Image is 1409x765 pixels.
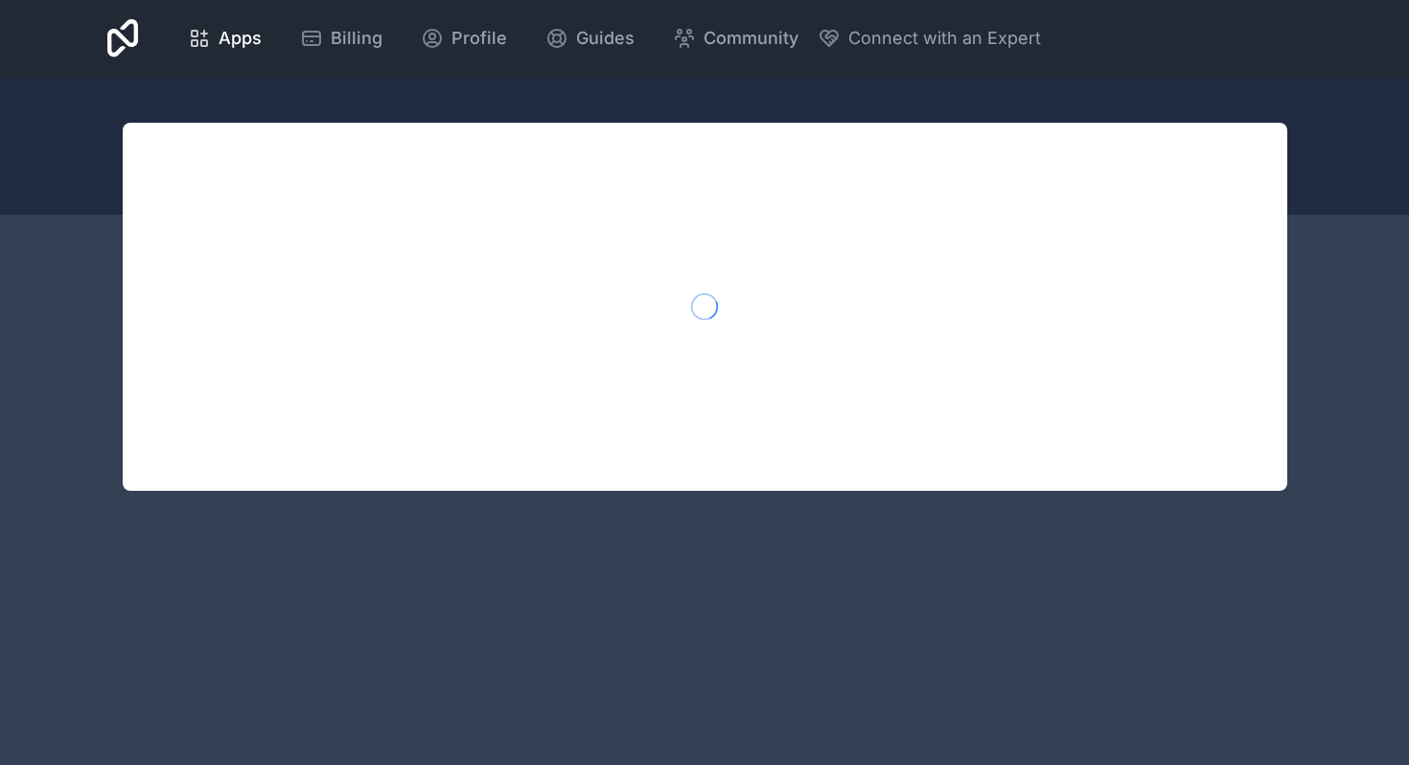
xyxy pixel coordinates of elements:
span: Community [704,25,798,52]
span: Billing [331,25,382,52]
a: Guides [530,17,650,59]
span: Apps [219,25,262,52]
span: Guides [576,25,635,52]
span: Connect with an Expert [848,25,1041,52]
button: Connect with an Expert [818,25,1041,52]
a: Community [658,17,814,59]
span: Profile [451,25,507,52]
a: Profile [405,17,522,59]
a: Billing [285,17,398,59]
a: Apps [173,17,277,59]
